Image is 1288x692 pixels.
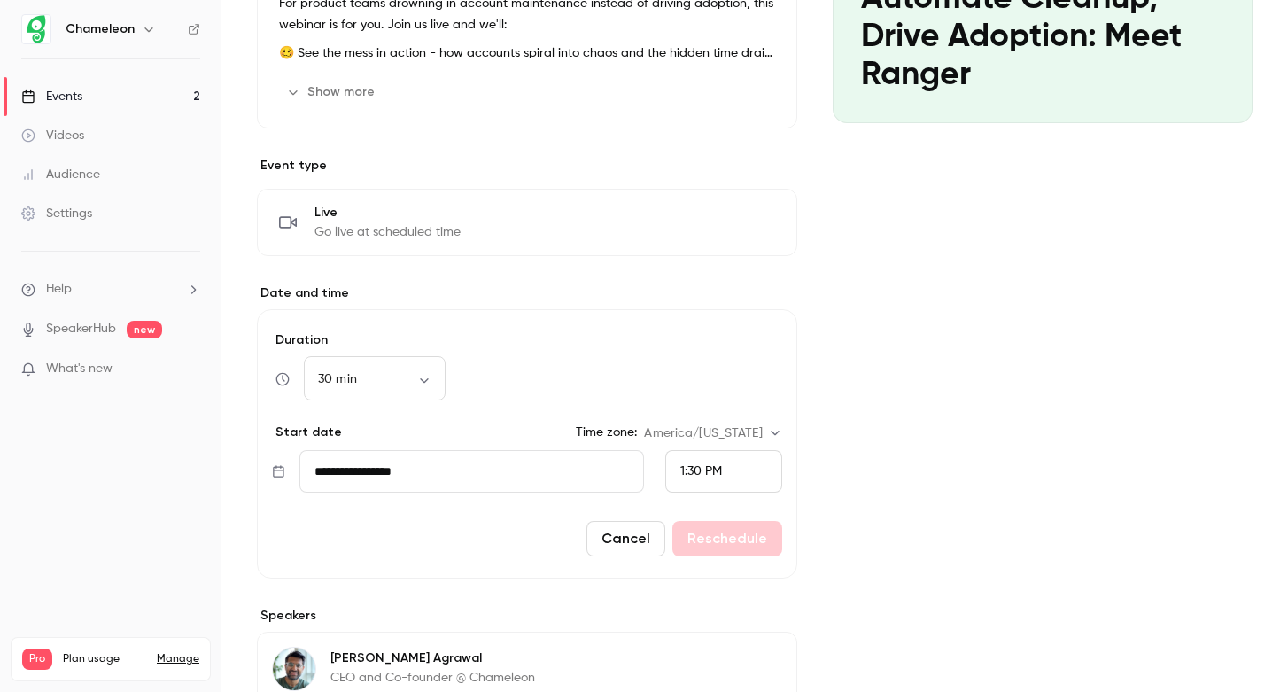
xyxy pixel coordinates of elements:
div: Videos [21,127,84,144]
span: new [127,321,162,338]
span: What's new [46,360,113,378]
label: Duration [272,331,782,349]
a: SpeakerHub [46,320,116,338]
a: Manage [157,652,199,666]
div: From [665,450,782,493]
p: CEO and Co-founder @ Chameleon [330,669,535,687]
span: Go live at scheduled time [314,223,461,241]
li: help-dropdown-opener [21,280,200,299]
p: [PERSON_NAME] Agrawal [330,649,535,667]
span: Plan usage [63,652,146,666]
img: Pulkit Agrawal [273,648,315,690]
div: Audience [21,166,100,183]
div: America/[US_STATE] [644,424,781,442]
button: Cancel [586,521,665,556]
label: Speakers [257,607,797,625]
div: 30 min [304,370,446,388]
p: Start date [272,424,342,441]
div: Settings [21,205,92,222]
span: Help [46,280,72,299]
img: Chameleon [22,15,50,43]
p: 🥴 See the mess in action - how accounts spiral into chaos and the hidden time drain of manual cle... [279,43,775,64]
span: Live [314,204,461,222]
span: Pro [22,649,52,670]
button: Show more [279,78,385,106]
label: Time zone: [576,424,637,441]
div: Events [21,88,82,105]
span: 1:30 PM [680,465,722,478]
h6: Chameleon [66,20,135,38]
p: Event type [257,157,797,175]
label: Date and time [257,284,797,302]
